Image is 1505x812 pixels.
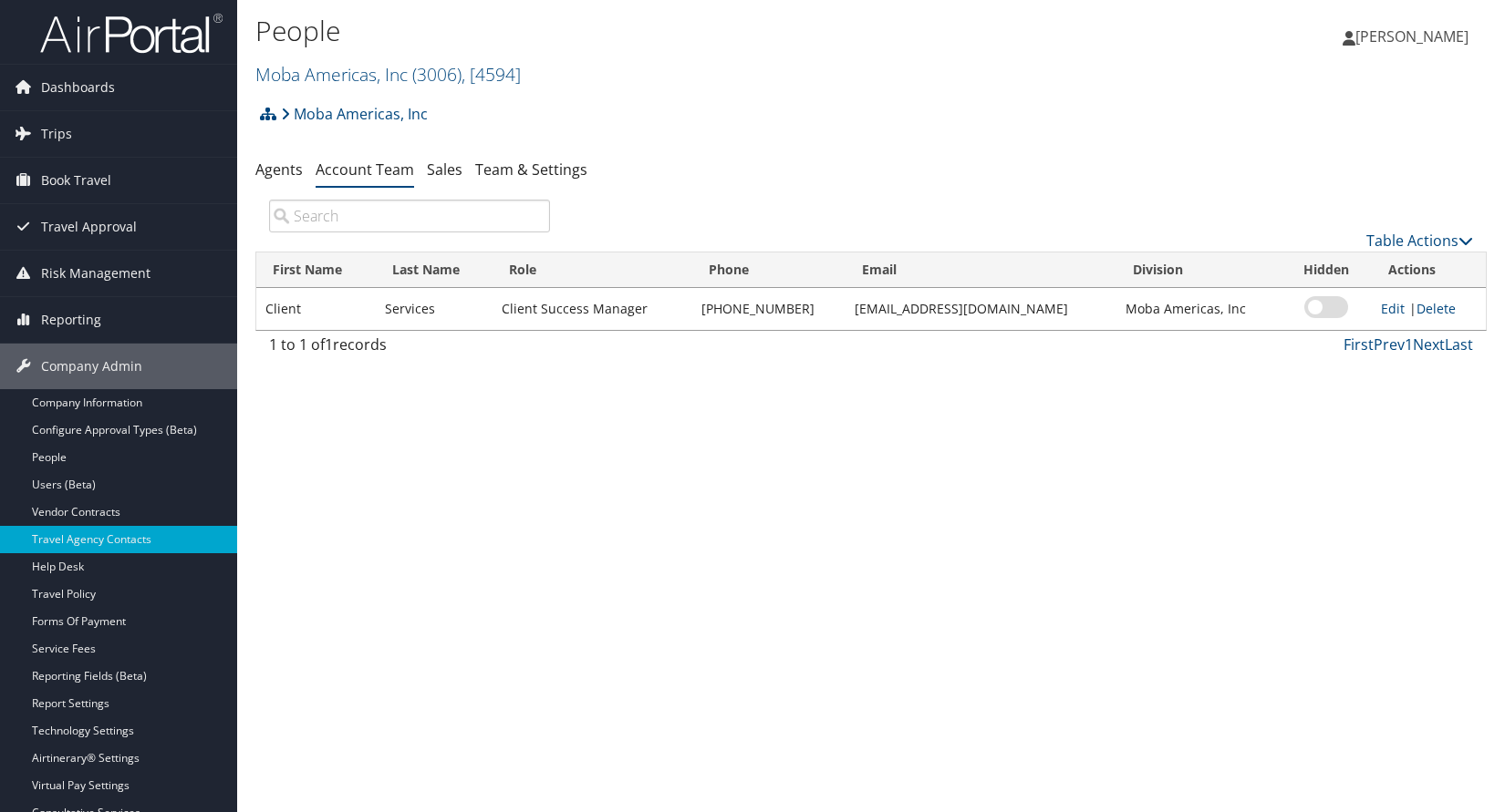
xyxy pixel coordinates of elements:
a: Prev [1374,334,1405,355]
span: Company Admin [41,344,142,389]
td: Client Success Manager [493,288,691,330]
td: | [1372,288,1486,330]
a: Last [1445,334,1473,355]
a: 1 [1405,334,1413,355]
a: Account Team [316,159,414,180]
img: airportal-logo.png [40,12,223,55]
span: Travel Approval [41,204,137,250]
th: Last Name: activate to sort column ascending [376,252,493,288]
a: Moba Americas, Inc [281,96,428,132]
span: Trips [41,111,72,157]
input: Search [269,200,550,232]
div: 1 to 1 of records [269,334,550,365]
a: Next [1413,334,1445,355]
a: Table Actions [1366,231,1473,251]
span: Book Travel [41,158,111,203]
a: Edit [1381,300,1405,317]
a: [PERSON_NAME] [1343,9,1487,64]
td: [EMAIL_ADDRESS][DOMAIN_NAME] [846,288,1116,330]
span: Risk Management [41,251,150,296]
span: [PERSON_NAME] [1355,26,1469,46]
a: Agents [255,159,303,180]
span: ( 3006 ) [412,62,462,87]
a: Sales [427,159,462,180]
a: First [1344,334,1374,355]
td: Moba Americas, Inc [1116,288,1281,330]
th: Actions [1372,252,1486,288]
a: Delete [1417,300,1456,317]
th: First Name: activate to sort column ascending [256,252,376,288]
span: Dashboards [41,65,115,110]
th: Phone [692,252,846,288]
td: Services [376,288,493,330]
td: Client [256,288,376,330]
th: Hidden: activate to sort column ascending [1281,252,1372,288]
span: Reporting [41,297,101,343]
th: Email: activate to sort column ascending [846,252,1116,288]
th: Division: activate to sort column ascending [1116,252,1281,288]
a: Team & Settings [475,159,587,180]
a: Moba Americas, Inc [255,62,521,87]
h1: People [255,12,1076,50]
span: , [ 4594 ] [462,62,521,87]
th: Role: activate to sort column ascending [493,252,691,288]
span: 1 [325,334,333,355]
td: [PHONE_NUMBER] [692,288,846,330]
